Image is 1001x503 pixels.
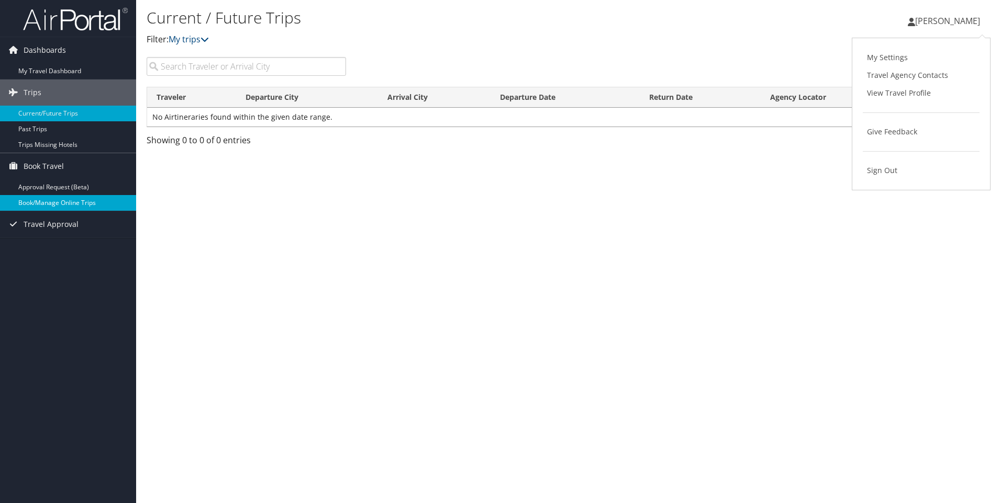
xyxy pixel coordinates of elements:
a: View Travel Profile [863,84,980,102]
span: Trips [24,79,41,106]
div: Showing 0 to 0 of 0 entries [147,134,346,152]
a: [PERSON_NAME] [908,5,991,37]
td: No Airtineraries found within the given date range. [147,108,990,127]
h1: Current / Future Trips [147,7,709,29]
img: airportal-logo.png [23,7,128,31]
p: Filter: [147,33,709,47]
input: Search Traveler or Arrival City [147,57,346,76]
th: Departure City: activate to sort column ascending [236,87,378,108]
th: Agency Locator: activate to sort column ascending [761,87,908,108]
a: Travel Agency Contacts [863,66,980,84]
a: My trips [169,33,209,45]
span: Book Travel [24,153,64,179]
a: Give Feedback [863,123,980,141]
th: Departure Date: activate to sort column descending [491,87,639,108]
span: [PERSON_NAME] [915,15,980,27]
a: Sign Out [863,162,980,179]
th: Return Date: activate to sort column ascending [640,87,761,108]
th: Arrival City: activate to sort column ascending [378,87,491,108]
a: My Settings [863,49,980,66]
th: Traveler: activate to sort column ascending [147,87,236,108]
span: Dashboards [24,37,66,63]
span: Travel Approval [24,211,79,237]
